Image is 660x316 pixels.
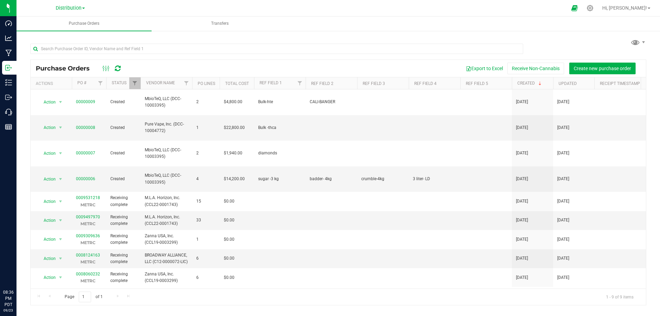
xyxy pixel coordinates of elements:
span: badder- 4kg [310,176,353,182]
a: 00000007 [76,151,95,155]
span: Receiving complete [110,195,136,208]
span: 33 [196,217,216,224]
p: 08:36 PM PDT [3,289,13,308]
inline-svg: Manufacturing [5,50,12,56]
span: $0.00 [224,217,234,224]
span: [DATE] [557,274,569,281]
span: Purchase Orders [36,65,97,72]
a: PO Lines [198,81,215,86]
span: [DATE] [516,198,528,205]
a: Vendor Name [146,80,175,85]
input: Search Purchase Order ID, Vendor Name and Ref Field 1 [30,44,523,54]
span: select [56,254,65,263]
span: [DATE] [516,274,528,281]
span: Action [37,235,56,244]
span: 2 [196,99,216,105]
a: 0009531218 [76,195,100,200]
span: Transfers [202,21,238,26]
inline-svg: Inventory [5,79,12,86]
span: $0.00 [224,274,234,281]
span: Action [37,149,56,158]
a: Ref Field 5 [466,81,488,86]
p: METRC [76,259,100,265]
span: select [56,216,65,225]
span: CALI-BANGER [310,99,353,105]
span: [DATE] [516,150,528,156]
inline-svg: Reports [5,123,12,130]
p: METRC [76,277,100,284]
inline-svg: Dashboard [5,20,12,27]
a: Filter [95,77,106,89]
span: 1 [196,236,216,243]
span: Zanna USA, Inc. (CCL19-0003299) [145,271,188,284]
span: [DATE] [557,236,569,243]
span: Receiving complete [110,252,136,265]
a: Filter [129,77,141,89]
span: M.L.A. Horizon, Inc. (CCL22-0001743) [145,214,188,227]
span: Page of 1 [59,292,108,302]
button: Export to Excel [461,63,507,74]
button: Create new purchase order [569,63,636,74]
span: [DATE] [516,124,528,131]
span: Bulk-hte [258,99,301,105]
a: Filter [294,77,306,89]
span: Created [110,124,136,131]
span: Action [37,197,56,206]
span: Action [37,123,56,132]
span: MbioTeQ, LLC (DCC-10003395) [145,96,188,109]
span: Receiving complete [110,271,136,284]
a: Status [112,80,126,85]
span: $14,200.00 [224,176,245,182]
span: 1 [196,124,216,131]
inline-svg: Call Center [5,109,12,116]
a: Total Cost [225,81,249,86]
inline-svg: Analytics [5,35,12,42]
span: [DATE] [516,176,528,182]
span: Zanna USA, Inc. (CCL19-0003299) [145,233,188,246]
span: Pure Vape, Inc. (DCC-10004772) [145,121,188,134]
span: Purchase Orders [59,21,109,26]
span: select [56,273,65,282]
span: [DATE] [557,198,569,205]
span: 15 [196,198,216,205]
a: Purchase Orders [16,17,152,31]
span: crumble-4kg [361,176,405,182]
a: 00000008 [76,125,95,130]
a: Ref Field 1 [260,80,282,85]
p: METRC [76,220,100,227]
inline-svg: Inbound [5,64,12,71]
span: Receiving complete [110,214,136,227]
span: [DATE] [557,150,569,156]
span: select [56,197,65,206]
span: [DATE] [557,124,569,131]
span: [DATE] [557,217,569,224]
span: $4,800.00 [224,99,242,105]
span: Created [110,99,136,105]
a: 00000009 [76,99,95,104]
span: 1 - 9 of 9 items [601,292,639,302]
a: 0009497970 [76,215,100,219]
span: $1,940.00 [224,150,242,156]
a: Filter [181,77,192,89]
a: 00000006 [76,176,95,181]
span: diamonds [258,150,301,156]
span: [DATE] [516,99,528,105]
span: Created [110,176,136,182]
span: Action [37,174,56,184]
span: select [56,235,65,244]
a: 0009309636 [76,233,100,238]
p: METRC [76,239,100,246]
button: Receive Non-Cannabis [507,63,564,74]
a: Ref Field 2 [311,81,333,86]
span: MbioTeQ, LLC (DCC-10003395) [145,147,188,160]
inline-svg: Outbound [5,94,12,101]
span: select [56,97,65,107]
span: Action [37,216,56,225]
span: 2 [196,150,216,156]
span: Hi, [PERSON_NAME]! [602,5,647,11]
a: Updated [559,81,577,86]
span: [DATE] [516,217,528,224]
span: Bulk -thca [258,124,301,131]
div: Actions [36,81,69,86]
span: $0.00 [224,236,234,243]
